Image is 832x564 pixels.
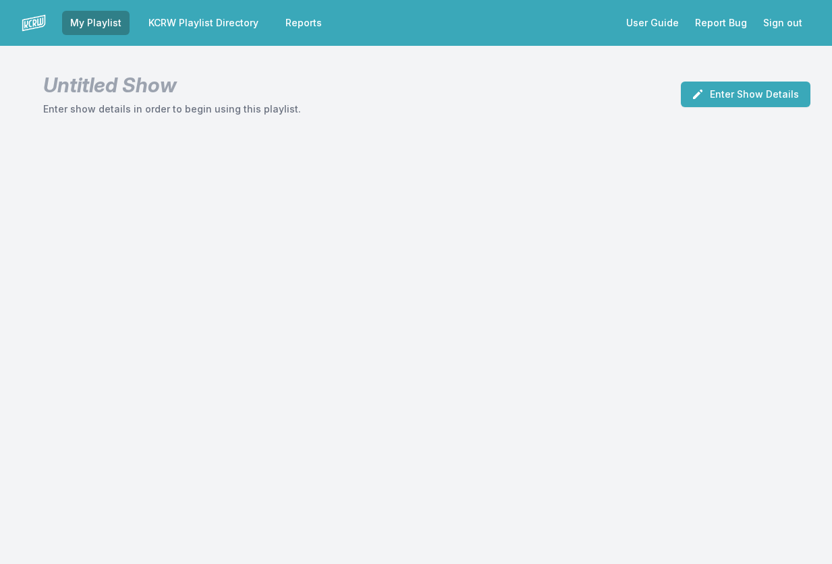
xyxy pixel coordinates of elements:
[687,11,755,35] a: Report Bug
[618,11,687,35] a: User Guide
[62,11,130,35] a: My Playlist
[140,11,267,35] a: KCRW Playlist Directory
[755,11,810,35] button: Sign out
[681,82,810,107] button: Enter Show Details
[43,73,301,97] h1: Untitled Show
[43,102,301,116] p: Enter show details in order to begin using this playlist.
[22,11,46,35] img: logo-white-87cec1fa9cbef997252546196dc51331.png
[277,11,330,35] a: Reports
